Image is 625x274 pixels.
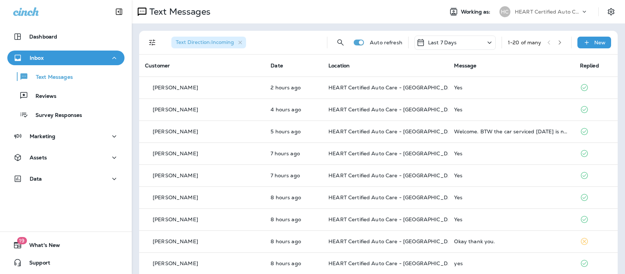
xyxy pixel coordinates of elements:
span: Location [328,62,350,69]
p: [PERSON_NAME] [153,195,198,200]
div: Yes [454,85,568,90]
p: [PERSON_NAME] [153,173,198,178]
button: Collapse Sidebar [109,4,129,19]
button: Data [7,171,124,186]
p: [PERSON_NAME] [153,85,198,90]
p: Aug 13, 2025 09:48 AM [271,238,317,244]
span: HEART Certified Auto Care - [GEOGRAPHIC_DATA] [328,260,460,267]
p: Reviews [28,93,56,100]
div: Text Direction:Incoming [171,37,246,48]
span: Support [22,260,50,269]
div: Yes [454,195,568,200]
span: HEART Certified Auto Care - [GEOGRAPHIC_DATA] [328,150,460,157]
p: [PERSON_NAME] [153,260,198,266]
button: Dashboard [7,29,124,44]
button: Marketing [7,129,124,144]
span: Replied [580,62,599,69]
div: Yes [454,173,568,178]
div: Yes [454,107,568,112]
button: Support [7,255,124,270]
button: Filters [145,35,160,50]
p: Aug 13, 2025 09:32 AM [271,260,317,266]
span: What's New [22,242,60,251]
span: HEART Certified Auto Care - [GEOGRAPHIC_DATA] [328,172,460,179]
button: Reviews [7,88,124,103]
p: [PERSON_NAME] [153,107,198,112]
p: Text Messages [146,6,211,17]
span: HEART Certified Auto Care - [GEOGRAPHIC_DATA] [328,194,460,201]
div: Okay thank you. [454,238,568,244]
span: Text Direction : Incoming [176,39,234,45]
p: Dashboard [29,34,57,40]
span: Message [454,62,476,69]
button: Settings [604,5,618,18]
span: HEART Certified Auto Care - [GEOGRAPHIC_DATA] [328,84,460,91]
p: Aug 13, 2025 11:00 AM [271,151,317,156]
span: 19 [17,237,27,244]
p: Assets [30,155,47,160]
span: Working as: [461,9,492,15]
p: [PERSON_NAME] [153,129,198,134]
p: Inbox [30,55,44,61]
p: Auto refresh [370,40,402,45]
span: HEART Certified Auto Care - [GEOGRAPHIC_DATA] [328,128,460,135]
button: Search Messages [333,35,348,50]
div: HC [499,6,510,17]
p: [PERSON_NAME] [153,238,198,244]
span: Customer [145,62,170,69]
button: Survey Responses [7,107,124,122]
div: Yes [454,151,568,156]
p: [PERSON_NAME] [153,216,198,222]
div: Welcome. BTW the car serviced today is newer than in your system. 22 Volvo XC60 B. [454,129,568,134]
p: New [594,40,606,45]
p: Aug 13, 2025 03:39 PM [271,85,317,90]
span: HEART Certified Auto Care - [GEOGRAPHIC_DATA] [328,106,460,113]
p: Last 7 Days [428,40,457,45]
p: Aug 13, 2025 10:21 AM [271,173,317,178]
span: HEART Certified Auto Care - [GEOGRAPHIC_DATA] [328,238,460,245]
div: yes [454,260,568,266]
p: Aug 13, 2025 09:56 AM [271,195,317,200]
div: 1 - 20 of many [508,40,542,45]
span: HEART Certified Auto Care - [GEOGRAPHIC_DATA] [328,216,460,223]
button: 19What's New [7,238,124,252]
p: Data [30,176,42,182]
span: Date [271,62,283,69]
div: Yes [454,216,568,222]
p: Marketing [30,133,55,139]
button: Assets [7,150,124,165]
button: Text Messages [7,69,124,84]
p: Aug 13, 2025 12:37 PM [271,129,317,134]
p: Survey Responses [28,112,82,119]
p: Aug 13, 2025 09:56 AM [271,216,317,222]
p: [PERSON_NAME] [153,151,198,156]
p: HEART Certified Auto Care [515,9,581,15]
p: Aug 13, 2025 01:34 PM [271,107,317,112]
button: Inbox [7,51,124,65]
p: Text Messages [29,74,73,81]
